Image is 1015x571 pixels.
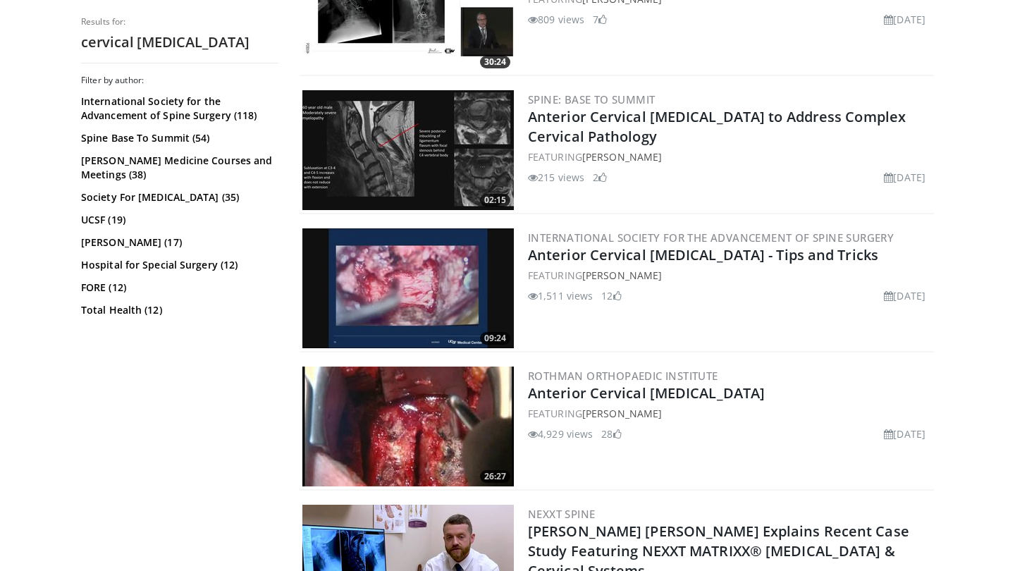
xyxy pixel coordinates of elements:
a: Anterior Cervical [MEDICAL_DATA] to Address Complex Cervical Pathology [528,107,906,146]
li: 4,929 views [528,426,593,441]
li: 28 [601,426,621,441]
div: FEATURING [528,268,931,283]
a: 09:24 [302,228,514,348]
li: [DATE] [884,426,925,441]
li: [DATE] [884,170,925,185]
a: [PERSON_NAME] [582,150,662,164]
h2: cervical [MEDICAL_DATA] [81,33,278,51]
a: International Society for the Advancement of Spine Surgery (118) [81,94,275,123]
a: Spine: Base to Summit [528,92,655,106]
a: Anterior Cervical [MEDICAL_DATA] - Tips and Tricks [528,245,878,264]
li: 1,511 views [528,288,593,303]
a: [PERSON_NAME] (17) [81,235,275,250]
a: FORE (12) [81,281,275,295]
li: 12 [601,288,621,303]
li: 7 [593,12,607,27]
a: Rothman Orthopaedic Institute [528,369,718,383]
div: FEATURING [528,406,931,421]
a: UCSF (19) [81,213,275,227]
img: -HDyPxAMiGEr7NQ34xMDoxOmdtO40mAx.300x170_q85_crop-smart_upscale.jpg [302,367,514,486]
h3: Filter by author: [81,75,278,86]
span: 30:24 [480,56,510,68]
li: 2 [593,170,607,185]
a: 26:27 [302,367,514,486]
div: FEATURING [528,149,931,164]
img: 0e3cab73-5e40-4f5a-8dde-1832e6573612.300x170_q85_crop-smart_upscale.jpg [302,228,514,348]
li: [DATE] [884,12,925,27]
span: 09:24 [480,332,510,345]
a: Spine Base To Summit (54) [81,131,275,145]
a: Anterior Cervical [MEDICAL_DATA] [528,383,765,403]
span: 26:27 [480,470,510,483]
a: [PERSON_NAME] [582,407,662,420]
p: Results for: [81,16,278,27]
li: 809 views [528,12,584,27]
a: [PERSON_NAME] Medicine Courses and Meetings (38) [81,154,275,182]
a: Hospital for Special Surgery (12) [81,258,275,272]
a: International Society for the Advancement of Spine Surgery [528,231,894,245]
li: [DATE] [884,288,925,303]
a: 02:15 [302,90,514,210]
span: 02:15 [480,194,510,207]
li: 215 views [528,170,584,185]
img: 1aba0dea-3050-4e2c-adbd-091238933328.300x170_q85_crop-smart_upscale.jpg [302,90,514,210]
a: Society For [MEDICAL_DATA] (35) [81,190,275,204]
a: Nexxt Spine [528,507,595,521]
a: [PERSON_NAME] [582,269,662,282]
a: Total Health (12) [81,303,275,317]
